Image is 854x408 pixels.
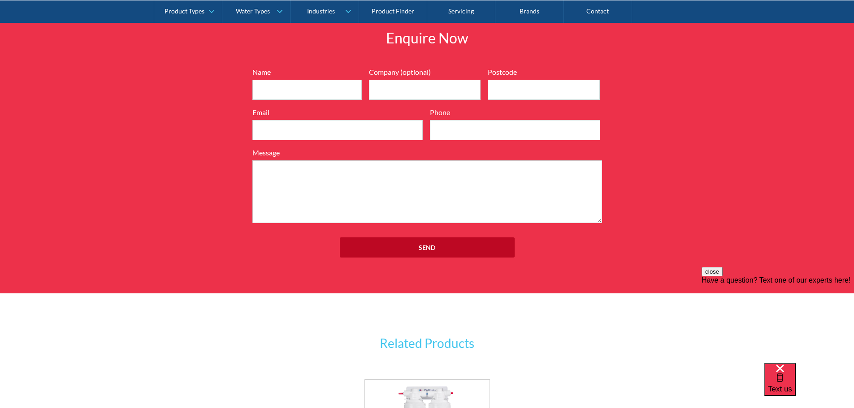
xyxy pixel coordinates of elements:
[307,7,335,15] div: Industries
[764,363,854,408] iframe: podium webchat widget bubble
[702,267,854,374] iframe: podium webchat widget prompt
[252,107,423,118] label: Email
[248,67,607,266] form: Full Width Form
[297,334,557,352] h3: Related Products
[236,7,270,15] div: Water Types
[297,27,557,49] h2: Enquire Now
[488,67,600,77] label: Postcode
[369,67,481,77] label: Company (optional)
[340,237,515,258] input: Send
[252,67,362,77] label: Name
[165,7,204,15] div: Product Types
[430,107,600,118] label: Phone
[252,147,602,158] label: Message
